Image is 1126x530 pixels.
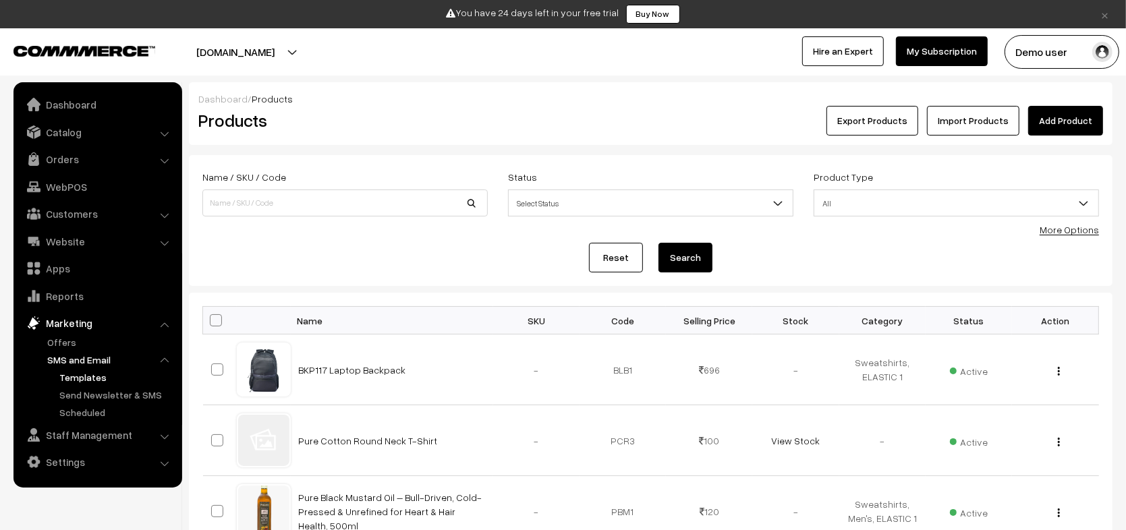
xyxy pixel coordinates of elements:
[580,405,666,476] td: PCR3
[17,284,177,308] a: Reports
[927,106,1019,136] a: Import Products
[926,307,1012,334] th: Status
[493,307,580,334] th: SKU
[814,192,1098,215] span: All
[56,388,177,402] a: Send Newsletter & SMS
[814,189,1099,216] span: All
[589,243,643,272] a: Reset
[5,5,1121,24] div: You have 24 days left in your free trial
[839,334,926,405] td: Sweatshirts, ELASTIC 1
[17,120,177,144] a: Catalog
[56,405,177,419] a: Scheduled
[17,202,177,226] a: Customers
[198,92,1103,106] div: /
[826,106,918,136] button: Export Products
[149,35,322,69] button: [DOMAIN_NAME]
[1058,508,1060,517] img: Menu
[17,423,177,447] a: Staff Management
[896,36,988,66] a: My Subscription
[17,256,177,281] a: Apps
[508,170,537,184] label: Status
[13,42,132,58] a: COMMMERCE
[666,307,752,334] th: Selling Price
[299,435,438,446] a: Pure Cotton Round Neck T-Shirt
[56,370,177,384] a: Templates
[198,93,248,105] a: Dashboard
[1096,6,1114,22] a: ×
[252,93,293,105] span: Products
[493,405,580,476] td: -
[802,36,884,66] a: Hire an Expert
[44,335,177,349] a: Offers
[1005,35,1119,69] button: Demo user
[771,435,820,446] a: View Stock
[814,170,873,184] label: Product Type
[666,405,752,476] td: 100
[17,229,177,254] a: Website
[509,192,793,215] span: Select Status
[1058,438,1060,446] img: Menu
[508,189,793,216] span: Select Status
[44,353,177,367] a: SMS and Email
[950,361,988,378] span: Active
[1040,224,1099,235] a: More Options
[202,189,488,216] input: Name / SKU / Code
[299,364,406,376] a: BKP117 Laptop Backpack
[839,307,926,334] th: Category
[493,334,580,405] td: -
[198,110,486,131] h2: Products
[17,147,177,171] a: Orders
[291,307,493,334] th: Name
[1058,367,1060,376] img: Menu
[17,450,177,474] a: Settings
[658,243,712,272] button: Search
[950,432,988,449] span: Active
[666,334,752,405] td: 696
[17,175,177,199] a: WebPOS
[580,334,666,405] td: BLB1
[1092,42,1113,62] img: user
[13,46,155,56] img: COMMMERCE
[839,405,926,476] td: -
[17,311,177,335] a: Marketing
[580,307,666,334] th: Code
[752,334,839,405] td: -
[17,92,177,117] a: Dashboard
[202,170,286,184] label: Name / SKU / Code
[1012,307,1098,334] th: Action
[1028,106,1103,136] a: Add Product
[626,5,680,24] a: Buy Now
[752,307,839,334] th: Stock
[950,502,988,520] span: Active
